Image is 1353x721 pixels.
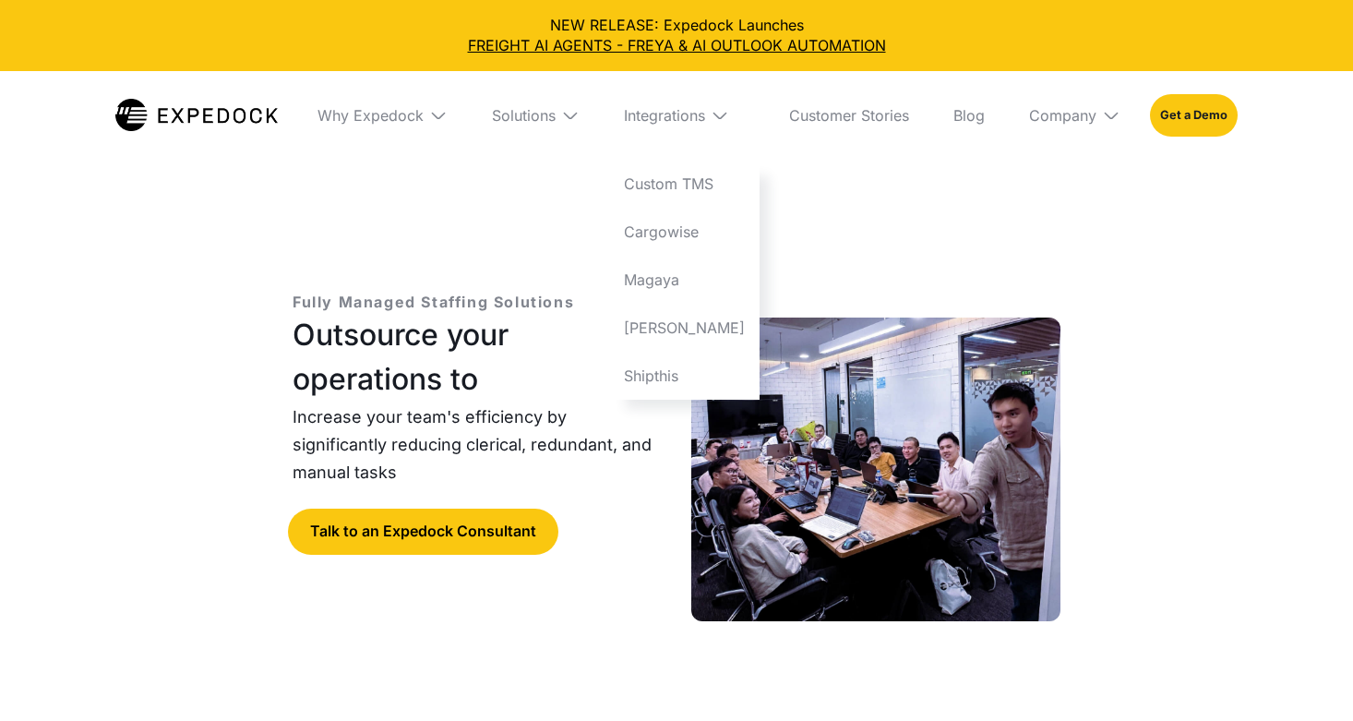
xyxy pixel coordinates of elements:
[624,106,705,125] div: Integrations
[15,35,1338,55] a: FREIGHT AI AGENTS - FREYA & AI OUTLOOK AUTOMATION
[1029,106,1096,125] div: Company
[609,160,760,208] a: Custom TMS
[293,403,662,487] p: Increase your team's efficiency by significantly reducing clerical, redundant, and manual tasks
[939,71,1000,160] a: Blog
[293,291,574,313] p: Fully Managed Staffing Solutions
[477,71,594,160] div: Solutions
[492,106,556,125] div: Solutions
[1014,71,1135,160] div: Company
[609,208,760,256] a: Cargowise
[1150,94,1238,137] a: Get a Demo
[288,509,558,555] a: Talk to an Expedock Consultant
[609,352,760,400] a: Shipthis
[609,304,760,352] a: [PERSON_NAME]
[293,313,662,402] h1: Outsource your operations to
[609,160,760,400] nav: Integrations
[609,71,760,160] div: Integrations
[15,15,1338,56] div: NEW RELEASE: Expedock Launches
[774,71,924,160] a: Customer Stories
[609,256,760,304] a: Magaya
[303,71,462,160] div: Why Expedock
[317,106,424,125] div: Why Expedock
